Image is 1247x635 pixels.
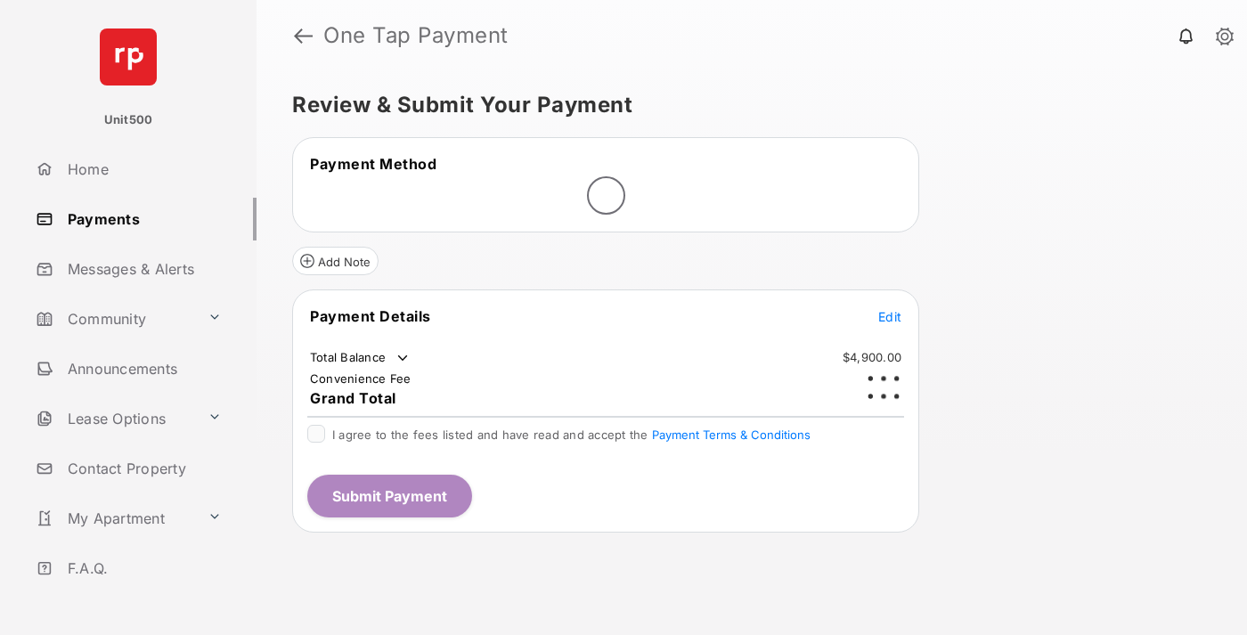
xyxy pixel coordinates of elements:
[29,447,257,490] a: Contact Property
[29,148,257,191] a: Home
[100,28,157,85] img: svg+xml;base64,PHN2ZyB4bWxucz0iaHR0cDovL3d3dy53My5vcmcvMjAwMC9zdmciIHdpZHRoPSI2NCIgaGVpZ2h0PSI2NC...
[29,347,257,390] a: Announcements
[292,94,1197,116] h5: Review & Submit Your Payment
[332,427,811,442] span: I agree to the fees listed and have read and accept the
[309,370,412,387] td: Convenience Fee
[29,497,200,540] a: My Apartment
[307,475,472,517] button: Submit Payment
[878,309,901,324] span: Edit
[29,397,200,440] a: Lease Options
[29,547,257,590] a: F.A.Q.
[309,349,412,367] td: Total Balance
[310,389,396,407] span: Grand Total
[310,155,436,173] span: Payment Method
[878,307,901,325] button: Edit
[104,111,153,129] p: Unit500
[29,248,257,290] a: Messages & Alerts
[652,427,811,442] button: I agree to the fees listed and have read and accept the
[29,198,257,240] a: Payments
[292,247,379,275] button: Add Note
[323,25,509,46] strong: One Tap Payment
[29,297,200,340] a: Community
[310,307,431,325] span: Payment Details
[842,349,902,365] td: $4,900.00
